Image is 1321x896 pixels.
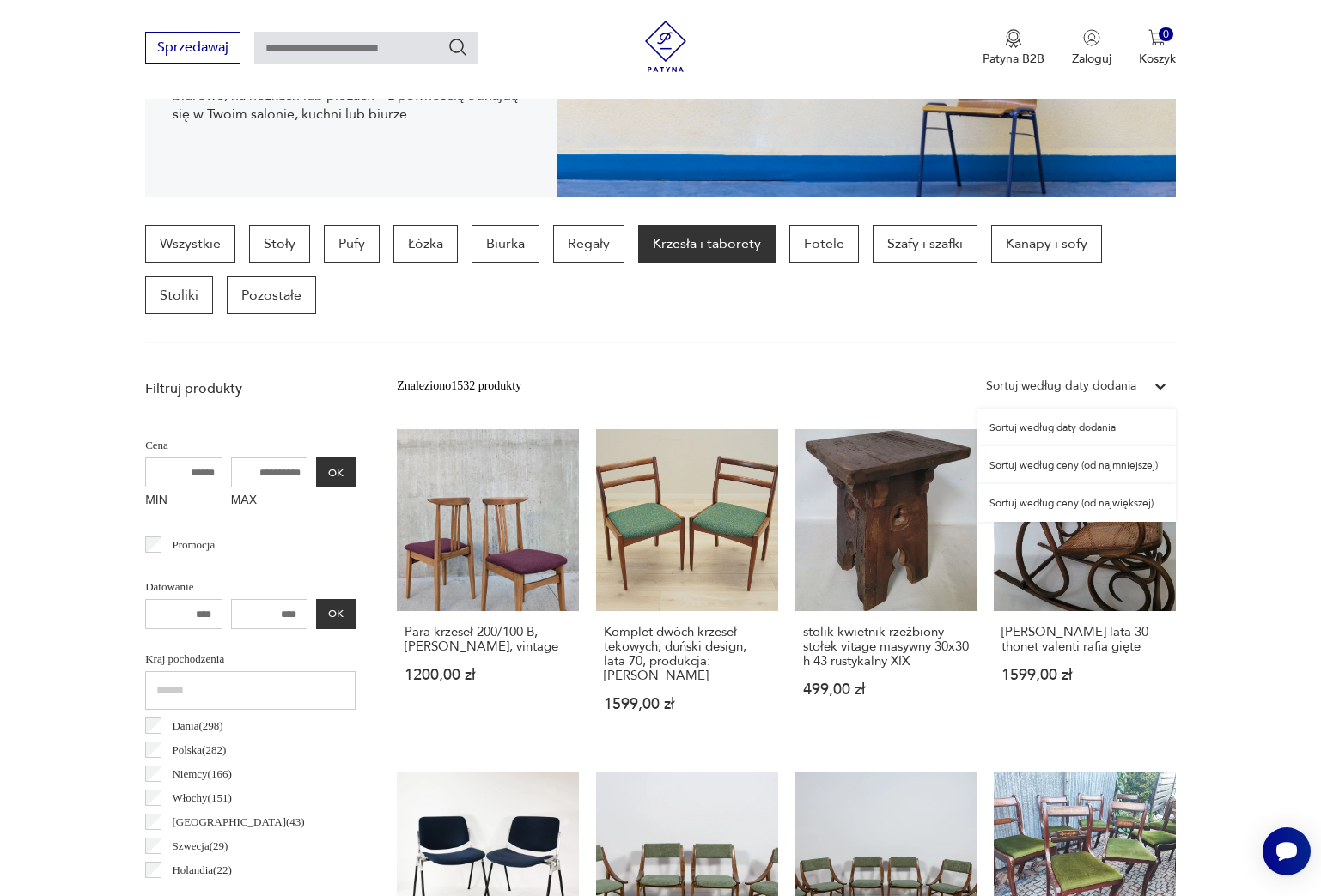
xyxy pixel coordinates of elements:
[249,225,310,263] a: Stoły
[983,29,1044,67] button: Patyna B2B
[596,429,778,745] a: Komplet dwóch krzeseł tekowych, duński design, lata 70, produkcja: DaniaKomplet dwóch krzeseł tek...
[145,578,356,596] p: Datowanie
[1148,29,1166,46] img: Ikona koszyka
[405,625,571,654] h3: Para krzeseł 200/100 B, [PERSON_NAME], vintage
[977,409,1176,446] div: Sortuj według daty dodania
[316,599,356,629] button: OK
[1263,827,1311,875] iframe: Smartsupp widget button
[1005,29,1022,48] img: Ikona medalu
[1139,29,1176,67] button: 0Koszyk
[172,765,231,784] p: Niemcy ( 166 )
[172,837,228,856] p: Szwecja ( 29 )
[316,457,356,487] button: OK
[447,37,468,58] button: Szukaj
[1159,27,1173,42] div: 0
[145,32,240,64] button: Sprzedawaj
[145,487,222,515] label: MIN
[1139,51,1176,67] p: Koszyk
[145,43,240,55] a: Sprzedawaj
[227,276,316,314] a: Pozostałe
[604,697,770,711] p: 1599,00 zł
[145,225,235,263] a: Wszystkie
[397,429,579,745] a: Para krzeseł 200/100 B, M.Zieliński, vintagePara krzeseł 200/100 B, [PERSON_NAME], vintage1200,00 zł
[1001,625,1168,654] h3: [PERSON_NAME] lata 30 thonet valenti rafia gięte
[1072,29,1111,67] button: Zaloguj
[983,51,1044,67] p: Patyna B2B
[986,377,1136,396] div: Sortuj według daty dodania
[977,484,1176,522] div: Sortuj według ceny (od największej)
[472,225,539,263] a: Biurka
[145,436,356,455] p: Cena
[172,861,231,880] p: Holandia ( 22 )
[994,429,1176,745] a: fotel bujany lata 30 thonet valenti rafia gięte[PERSON_NAME] lata 30 thonet valenti rafia gięte15...
[172,813,304,832] p: [GEOGRAPHIC_DATA] ( 43 )
[172,536,215,554] p: Promocja
[1001,668,1168,682] p: 1599,00 zł
[795,429,977,745] a: stolik kwietnik rzeźbiony stołek vitage masywny 30x30 h 43 rustykalny XIXstolik kwietnik rzeźbion...
[145,276,213,314] a: Stoliki
[640,21,691,72] img: Patyna - sklep z meblami i dekoracjami vintage
[1072,51,1111,67] p: Zaloguj
[553,225,624,263] a: Regały
[397,377,521,396] div: Znaleziono 1532 produkty
[172,789,231,808] p: Włochy ( 151 )
[638,225,776,263] a: Krzesła i taborety
[789,225,859,263] a: Fotele
[172,741,226,760] p: Polska ( 282 )
[393,225,458,263] a: Łóżka
[405,668,571,682] p: 1200,00 zł
[977,446,1176,484] div: Sortuj według ceny (od najmniejszej)
[803,682,970,697] p: 499,00 zł
[1083,29,1100,46] img: Ikonka użytkownika
[983,29,1044,67] a: Ikona medaluPatyna B2B
[324,225,380,263] a: Pufy
[604,625,770,683] h3: Komplet dwóch krzeseł tekowych, duński design, lata 70, produkcja: [PERSON_NAME]
[172,717,222,736] p: Dania ( 298 )
[803,625,970,669] h3: stolik kwietnik rzeźbiony stołek vitage masywny 30x30 h 43 rustykalny XIX
[991,225,1102,263] a: Kanapy i sofy
[145,379,356,398] p: Filtruj produkty
[873,225,977,263] a: Szafy i szafki
[145,650,356,669] p: Kraj pochodzenia
[231,487,308,515] label: MAX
